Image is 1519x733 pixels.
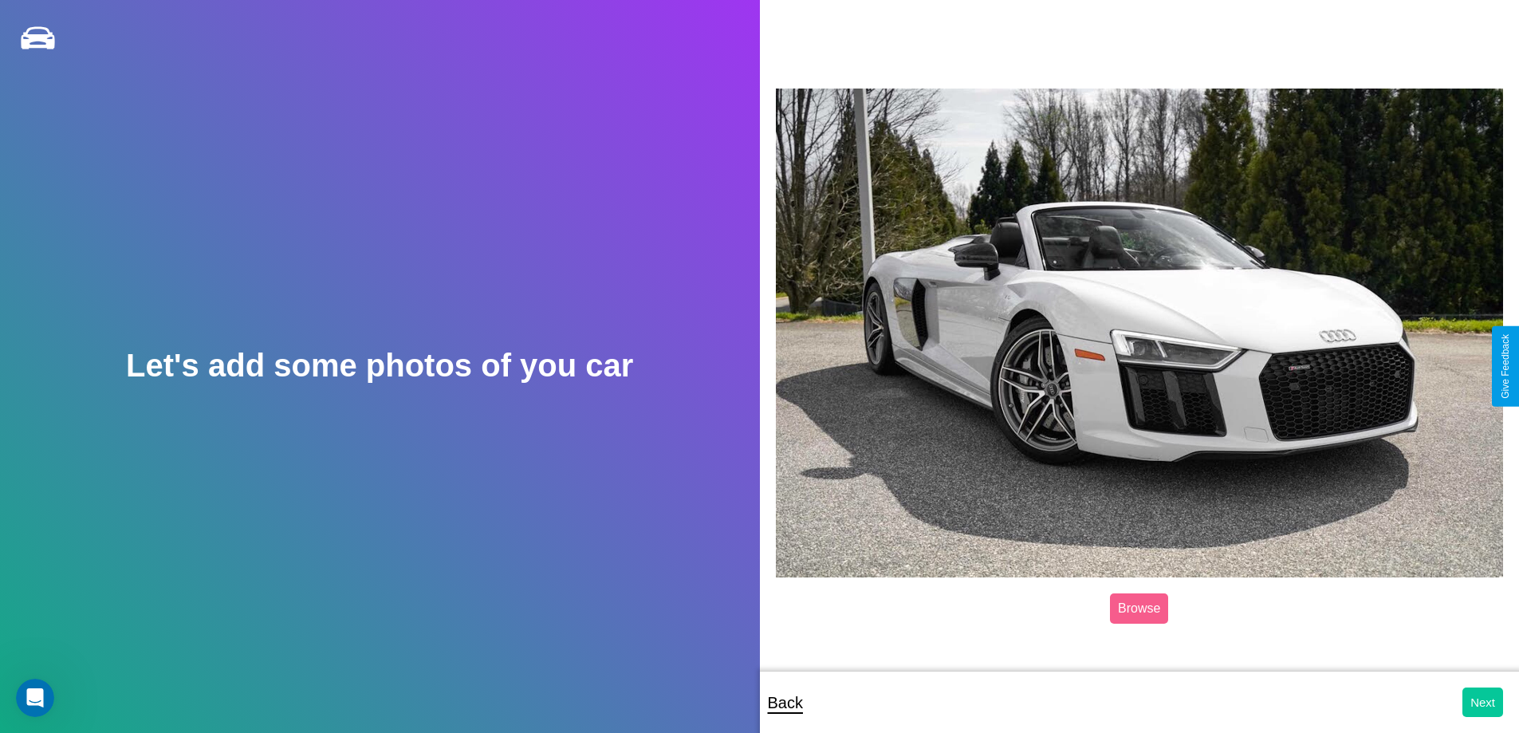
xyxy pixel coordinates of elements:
[776,89,1504,577] img: posted
[1500,334,1511,399] div: Give Feedback
[1110,593,1168,624] label: Browse
[768,688,803,717] p: Back
[126,348,633,384] h2: Let's add some photos of you car
[16,679,54,717] iframe: Intercom live chat
[1462,688,1503,717] button: Next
